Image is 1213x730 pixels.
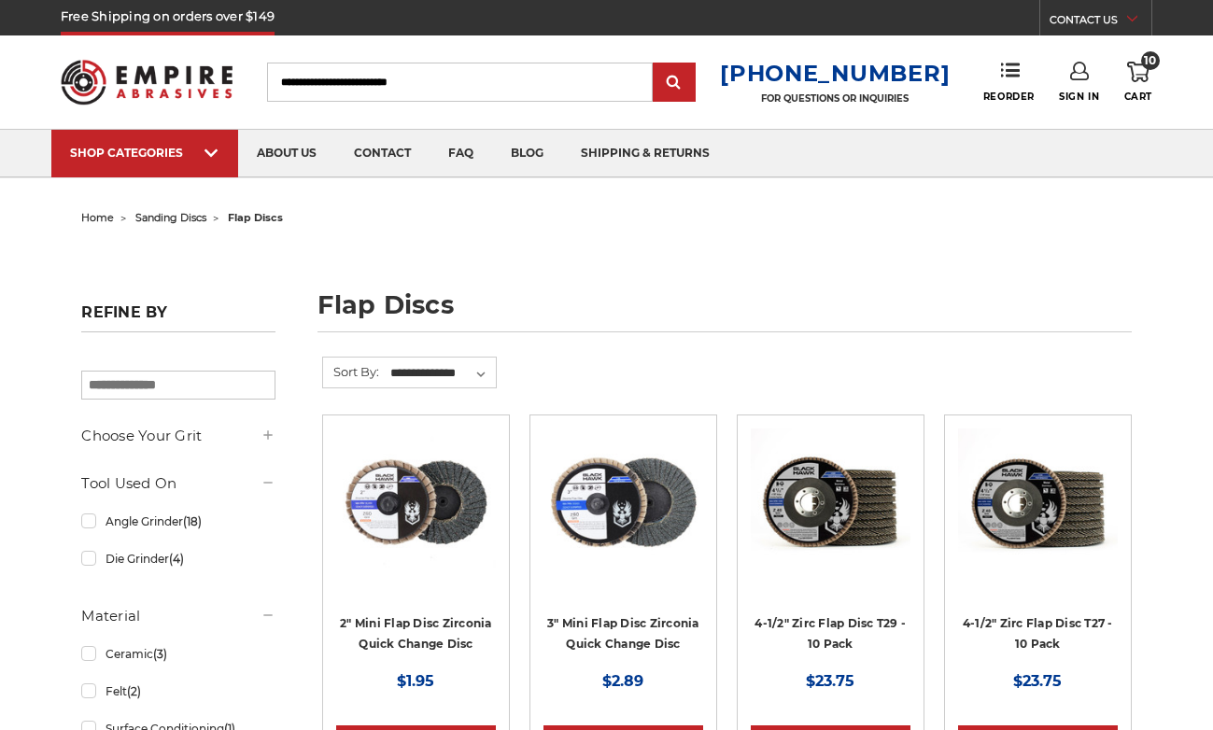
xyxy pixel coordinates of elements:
div: SHOP CATEGORIES [70,146,219,160]
span: Sign In [1059,91,1099,103]
a: home [81,211,114,224]
span: Cart [1124,91,1152,103]
a: Reorder [983,62,1035,102]
img: Empire Abrasives [61,49,233,116]
img: Black Hawk 4-1/2" x 7/8" Flap Disc Type 27 - 10 Pack [958,428,1118,578]
a: Ceramic(3) [81,638,275,670]
span: $23.75 [1013,672,1062,690]
span: $23.75 [806,672,854,690]
a: BHA 3" Quick Change 60 Grit Flap Disc for Fine Grinding and Finishing [543,428,703,639]
a: 10 Cart [1124,62,1152,103]
h5: Tool Used On [81,472,275,495]
img: 4.5" Black Hawk Zirconia Flap Disc 10 Pack [751,428,910,578]
span: $2.89 [602,672,643,690]
a: 4.5" Black Hawk Zirconia Flap Disc 10 Pack [751,428,910,639]
h1: flap discs [317,292,1132,332]
select: Sort By: [388,359,496,387]
a: about us [238,130,335,177]
h5: Choose Your Grit [81,425,275,447]
a: contact [335,130,430,177]
a: sanding discs [135,211,206,224]
img: Black Hawk Abrasives 2-inch Zirconia Flap Disc with 60 Grit Zirconia for Smooth Finishing [336,428,496,578]
span: (4) [169,552,184,566]
span: Reorder [983,91,1035,103]
span: (2) [127,684,141,698]
a: Die Grinder(4) [81,542,275,575]
a: faq [430,130,492,177]
span: $1.95 [397,672,434,690]
span: 10 [1141,51,1160,70]
a: Felt(2) [81,675,275,708]
span: (3) [153,647,167,661]
a: Black Hawk Abrasives 2-inch Zirconia Flap Disc with 60 Grit Zirconia for Smooth Finishing [336,428,496,639]
h5: Refine by [81,303,275,332]
a: blog [492,130,562,177]
a: CONTACT US [1050,9,1151,35]
img: BHA 3" Quick Change 60 Grit Flap Disc for Fine Grinding and Finishing [543,428,703,578]
p: FOR QUESTIONS OR INQUIRIES [720,92,950,105]
a: shipping & returns [562,130,728,177]
a: [PHONE_NUMBER] [720,60,950,87]
h5: Material [81,605,275,627]
span: (18) [183,514,202,528]
span: flap discs [228,211,283,224]
a: Black Hawk 4-1/2" x 7/8" Flap Disc Type 27 - 10 Pack [958,428,1118,639]
label: Sort By: [323,358,379,386]
a: Angle Grinder(18) [81,505,275,538]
